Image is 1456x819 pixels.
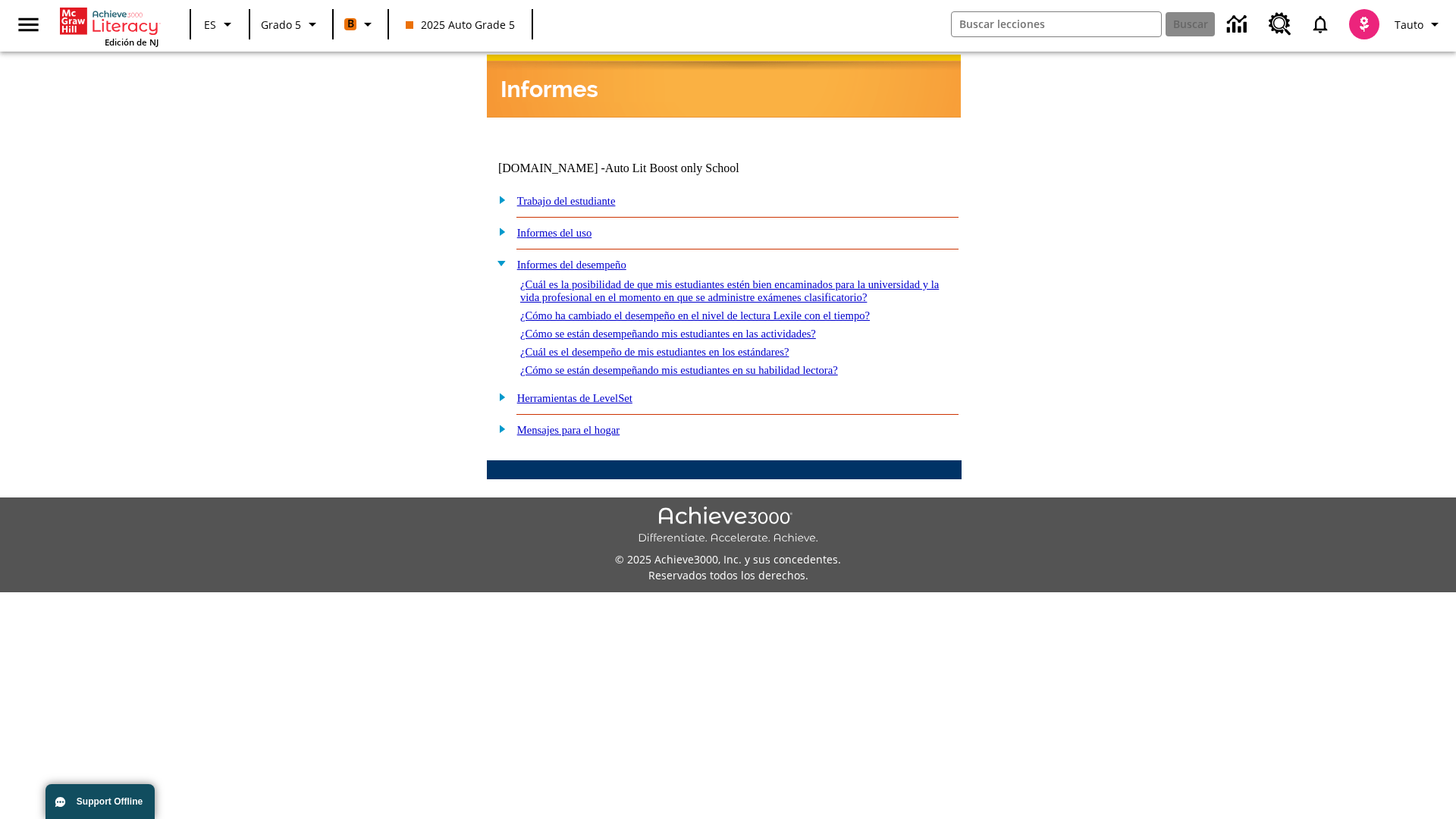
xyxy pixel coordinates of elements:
span: B [347,14,354,33]
button: Lenguaje: ES, Selecciona un idioma [196,11,244,38]
div: Portada [60,5,158,48]
button: Perfil/Configuración [1389,11,1450,38]
a: Notificaciones [1301,5,1340,44]
span: ES [204,17,216,33]
input: Buscar campo [952,12,1161,36]
img: plus.gif [491,224,507,238]
a: ¿Cómo se están desempeñando mis estudiantes en las actividades? [520,328,816,340]
img: minus.gif [491,256,507,270]
button: Support Offline [45,784,155,819]
img: Achieve3000 Differentiate Accelerate Achieve [638,507,818,545]
a: Trabajo del estudiante [517,195,616,207]
a: ¿Cuál es el desempeño de mis estudiantes en los estándares? [520,346,789,358]
button: Boost El color de la clase es anaranjado. Cambiar el color de la clase. [338,11,383,38]
span: Grado 5 [261,17,301,33]
a: Mensajes para el hogar [517,424,620,436]
a: Informes del uso [517,227,592,239]
button: Grado: Grado 5, Elige un grado [255,11,328,38]
span: 2025 Auto Grade 5 [406,17,515,33]
td: [DOMAIN_NAME] - [498,162,777,175]
a: Centro de recursos, Se abrirá en una pestaña nueva. [1260,4,1301,45]
img: plus.gif [491,390,507,403]
a: Centro de información [1218,4,1260,45]
button: Escoja un nuevo avatar [1340,5,1389,44]
span: Edición de NJ [105,36,158,48]
img: plus.gif [491,422,507,435]
a: Herramientas de LevelSet [517,392,632,404]
a: ¿Cuál es la posibilidad de que mis estudiantes estén bien encaminados para la universidad y la vi... [520,278,939,303]
nobr: Auto Lit Boost only School [605,162,739,174]
a: Informes del desempeño [517,259,626,271]
a: ¿Cómo se están desempeñando mis estudiantes en su habilidad lectora? [520,364,838,376]
img: header [487,55,961,118]
a: ¿Cómo ha cambiado el desempeño en el nivel de lectura Lexile con el tiempo? [520,309,870,322]
button: Abrir el menú lateral [6,2,51,47]
span: Tauto [1395,17,1423,33]
img: plus.gif [491,193,507,206]
img: avatar image [1349,9,1379,39]
span: Support Offline [77,796,143,807]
